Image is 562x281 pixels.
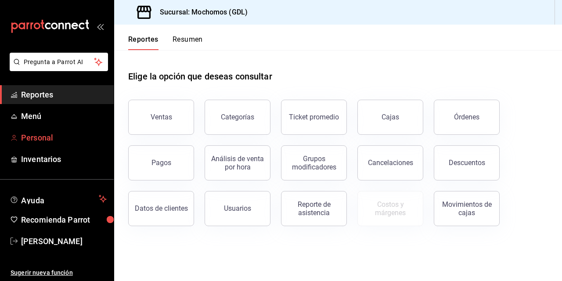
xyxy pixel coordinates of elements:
[21,237,83,246] font: [PERSON_NAME]
[281,191,347,226] button: Reporte de asistencia
[151,113,172,121] div: Ventas
[151,159,171,167] div: Pagos
[357,145,423,180] button: Cancelaciones
[434,191,500,226] button: Movimientos de cajas
[21,194,95,204] span: Ayuda
[434,145,500,180] button: Descuentos
[289,113,339,121] div: Ticket promedio
[205,145,270,180] button: Análisis de venta por hora
[24,58,94,67] span: Pregunta a Parrot AI
[173,35,203,50] button: Resumen
[6,64,108,73] a: Pregunta a Parrot AI
[128,100,194,135] button: Ventas
[281,100,347,135] button: Ticket promedio
[10,53,108,71] button: Pregunta a Parrot AI
[221,113,254,121] div: Categorías
[128,191,194,226] button: Datos de clientes
[97,23,104,30] button: open_drawer_menu
[434,100,500,135] button: Órdenes
[449,159,485,167] div: Descuentos
[153,7,248,18] h3: Sucursal: Mochomos (GDL)
[205,100,270,135] button: Categorías
[205,191,270,226] button: Usuarios
[21,133,53,142] font: Personal
[128,70,272,83] h1: Elige la opción que deseas consultar
[363,200,418,217] div: Costos y márgenes
[21,90,53,99] font: Reportes
[128,35,203,50] div: Pestañas de navegación
[224,204,251,213] div: Usuarios
[382,113,399,121] div: Cajas
[210,155,265,171] div: Análisis de venta por hora
[21,215,90,224] font: Recomienda Parrot
[128,145,194,180] button: Pagos
[135,204,188,213] div: Datos de clientes
[21,155,61,164] font: Inventarios
[11,269,73,276] font: Sugerir nueva función
[128,35,159,44] font: Reportes
[357,100,423,135] button: Cajas
[454,113,479,121] div: Órdenes
[440,200,494,217] div: Movimientos de cajas
[368,159,413,167] div: Cancelaciones
[357,191,423,226] button: Contrata inventarios para ver este reporte
[21,112,42,121] font: Menú
[281,145,347,180] button: Grupos modificadores
[287,155,341,171] div: Grupos modificadores
[287,200,341,217] div: Reporte de asistencia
